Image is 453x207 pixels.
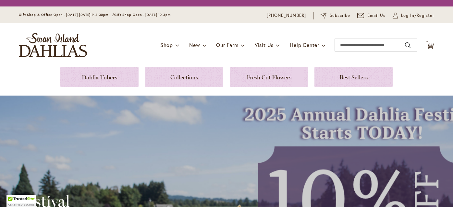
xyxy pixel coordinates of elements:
[216,41,238,48] span: Our Farm
[321,12,350,19] a: Subscribe
[405,40,411,51] button: Search
[19,33,87,57] a: store logo
[367,12,386,19] span: Email Us
[401,12,434,19] span: Log In/Register
[267,12,306,19] a: [PHONE_NUMBER]
[114,13,171,17] span: Gift Shop Open - [DATE] 10-3pm
[357,12,386,19] a: Email Us
[19,13,114,17] span: Gift Shop & Office Open - [DATE]-[DATE] 9-4:30pm /
[393,12,434,19] a: Log In/Register
[189,41,200,48] span: New
[330,12,350,19] span: Subscribe
[160,41,173,48] span: Shop
[290,41,319,48] span: Help Center
[255,41,274,48] span: Visit Us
